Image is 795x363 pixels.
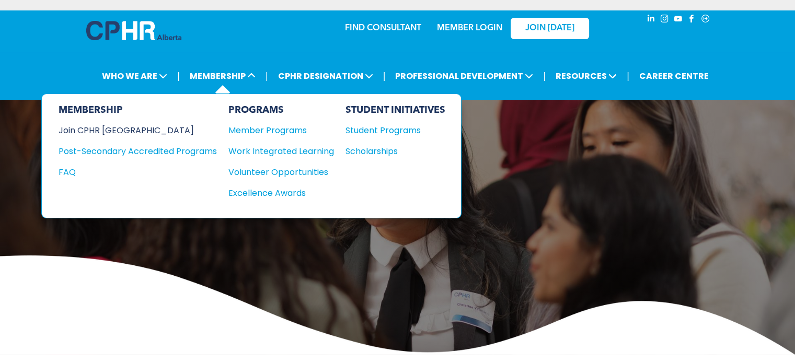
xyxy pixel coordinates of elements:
[345,145,445,158] a: Scholarships
[59,166,201,179] div: FAQ
[646,13,657,27] a: linkedin
[345,124,445,137] a: Student Programs
[177,65,180,87] li: |
[59,124,201,137] div: Join CPHR [GEOGRAPHIC_DATA]
[392,66,536,86] span: PROFESSIONAL DEVELOPMENT
[86,21,181,40] img: A blue and white logo for cp alberta
[511,18,589,39] a: JOIN [DATE]
[345,124,435,137] div: Student Programs
[275,66,376,86] span: CPHR DESIGNATION
[383,65,386,87] li: |
[228,104,334,116] div: PROGRAMS
[228,186,324,200] div: Excellence Awards
[345,24,421,32] a: FIND CONSULTANT
[228,145,334,158] a: Work Integrated Learning
[228,124,324,137] div: Member Programs
[59,124,217,137] a: Join CPHR [GEOGRAPHIC_DATA]
[345,104,445,116] div: STUDENT INITIATIVES
[266,65,268,87] li: |
[686,13,698,27] a: facebook
[437,24,502,32] a: MEMBER LOGIN
[59,166,217,179] a: FAQ
[627,65,629,87] li: |
[228,124,334,137] a: Member Programs
[99,66,170,86] span: WHO WE ARE
[228,145,324,158] div: Work Integrated Learning
[187,66,259,86] span: MEMBERSHIP
[700,13,711,27] a: Social network
[673,13,684,27] a: youtube
[659,13,671,27] a: instagram
[59,104,217,116] div: MEMBERSHIP
[59,145,217,158] a: Post-Secondary Accredited Programs
[636,66,712,86] a: CAREER CENTRE
[228,186,334,200] a: Excellence Awards
[543,65,546,87] li: |
[59,145,201,158] div: Post-Secondary Accredited Programs
[228,166,334,179] a: Volunteer Opportunities
[525,24,574,33] span: JOIN [DATE]
[552,66,620,86] span: RESOURCES
[228,166,324,179] div: Volunteer Opportunities
[345,145,435,158] div: Scholarships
